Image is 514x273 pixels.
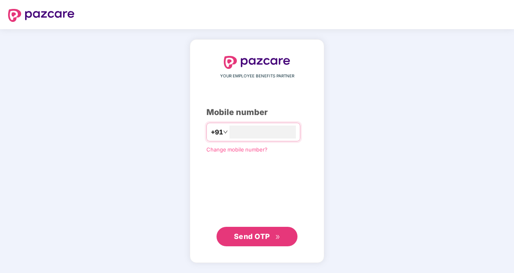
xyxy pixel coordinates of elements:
[8,9,74,22] img: logo
[223,130,228,134] span: down
[206,146,268,153] a: Change mobile number?
[217,227,297,246] button: Send OTPdouble-right
[211,127,223,137] span: +91
[206,106,308,119] div: Mobile number
[234,232,270,241] span: Send OTP
[220,73,294,79] span: YOUR EMPLOYEE BENEFITS PARTNER
[275,235,280,240] span: double-right
[224,56,290,69] img: logo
